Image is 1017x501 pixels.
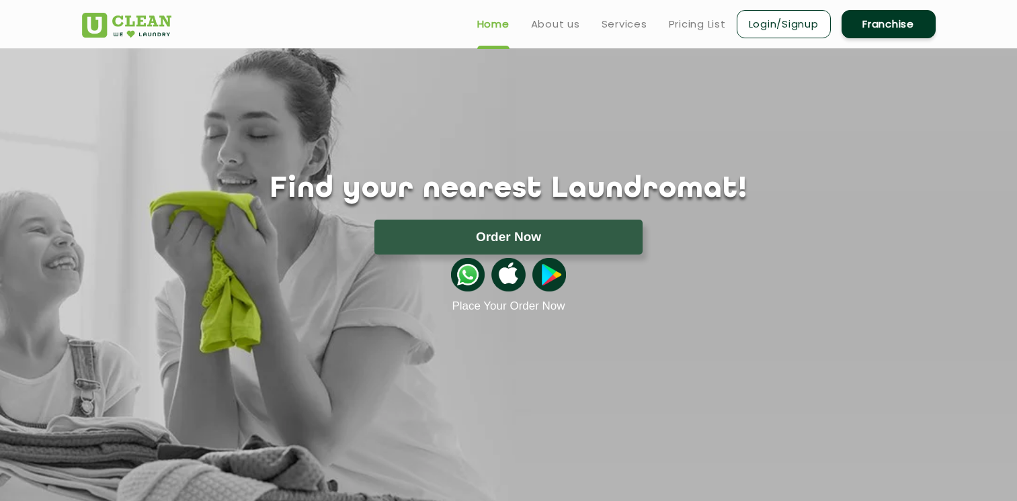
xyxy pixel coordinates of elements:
button: Order Now [374,220,643,255]
a: Services [602,16,647,32]
img: UClean Laundry and Dry Cleaning [82,13,171,38]
img: apple-icon.png [491,258,525,291]
a: Pricing List [669,16,726,32]
img: whatsappicon.png [451,258,485,291]
a: Home [477,16,510,32]
a: Place Your Order Now [452,300,565,313]
a: Franchise [842,10,936,38]
a: About us [531,16,580,32]
img: playstoreicon.png [532,258,566,291]
a: Login/Signup [737,10,831,38]
h1: Find your nearest Laundromat! [72,173,946,206]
